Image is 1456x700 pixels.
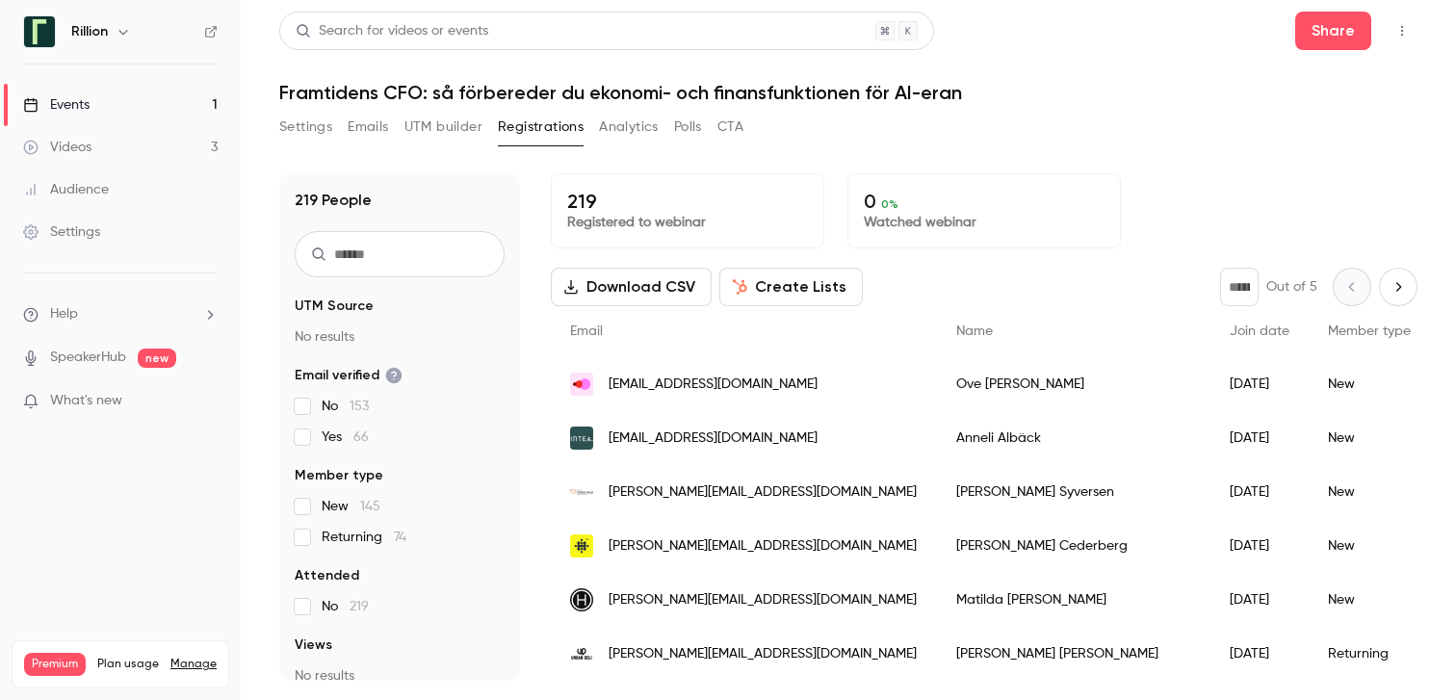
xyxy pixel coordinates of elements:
[570,588,593,611] img: hedvig.com
[609,536,917,557] span: [PERSON_NAME][EMAIL_ADDRESS][DOMAIN_NAME]
[295,366,403,385] span: Email verified
[195,393,218,410] iframe: Noticeable Trigger
[1309,627,1430,681] div: Returning
[1210,573,1309,627] div: [DATE]
[23,180,109,199] div: Audience
[23,95,90,115] div: Events
[937,573,1210,627] div: Matilda [PERSON_NAME]
[1266,277,1317,297] p: Out of 5
[322,497,380,516] span: New
[50,391,122,411] span: What's new
[1379,268,1417,306] button: Next page
[567,213,808,232] p: Registered to webinar
[360,500,380,513] span: 145
[570,427,593,450] img: intea.se
[1210,357,1309,411] div: [DATE]
[50,304,78,324] span: Help
[1210,519,1309,573] div: [DATE]
[570,534,593,557] img: stockholmshandelskammare.se
[570,373,593,396] img: dahai.se
[881,197,898,211] span: 0 %
[1230,324,1289,338] span: Join date
[864,190,1105,213] p: 0
[170,657,217,672] a: Manage
[498,112,584,143] button: Registrations
[1309,573,1430,627] div: New
[23,222,100,242] div: Settings
[348,112,388,143] button: Emails
[1328,324,1411,338] span: Member type
[295,635,332,655] span: Views
[295,466,383,485] span: Member type
[570,324,603,338] span: Email
[937,519,1210,573] div: [PERSON_NAME] Cederberg
[322,397,369,416] span: No
[599,112,659,143] button: Analytics
[295,297,374,316] span: UTM Source
[322,597,369,616] span: No
[570,480,593,504] img: borasem.se
[97,657,159,672] span: Plan usage
[404,112,482,143] button: UTM builder
[864,213,1105,232] p: Watched webinar
[24,653,86,676] span: Premium
[71,22,108,41] h6: Rillion
[1309,465,1430,519] div: New
[956,324,993,338] span: Name
[937,411,1210,465] div: Anneli Albäck
[674,112,702,143] button: Polls
[1309,519,1430,573] div: New
[1295,12,1371,50] button: Share
[295,666,505,686] p: No results
[551,268,712,306] button: Download CSV
[322,428,369,447] span: Yes
[23,138,91,157] div: Videos
[609,644,917,664] span: [PERSON_NAME][EMAIL_ADDRESS][DOMAIN_NAME]
[937,627,1210,681] div: [PERSON_NAME] [PERSON_NAME]
[1309,411,1430,465] div: New
[394,531,406,544] span: 74
[296,21,488,41] div: Search for videos or events
[719,268,863,306] button: Create Lists
[609,590,917,610] span: [PERSON_NAME][EMAIL_ADDRESS][DOMAIN_NAME]
[350,400,369,413] span: 153
[1210,465,1309,519] div: [DATE]
[937,465,1210,519] div: [PERSON_NAME] Syversen
[1210,411,1309,465] div: [DATE]
[570,642,593,665] img: urbandeli.se
[295,327,505,347] p: No results
[24,16,55,47] img: Rillion
[279,112,332,143] button: Settings
[1210,627,1309,681] div: [DATE]
[295,189,372,212] h1: 219 People
[353,430,369,444] span: 66
[609,428,818,449] span: [EMAIL_ADDRESS][DOMAIN_NAME]
[1309,357,1430,411] div: New
[23,304,218,324] li: help-dropdown-opener
[609,375,818,395] span: [EMAIL_ADDRESS][DOMAIN_NAME]
[717,112,743,143] button: CTA
[138,349,176,368] span: new
[609,482,917,503] span: [PERSON_NAME][EMAIL_ADDRESS][DOMAIN_NAME]
[322,528,406,547] span: Returning
[567,190,808,213] p: 219
[279,81,1417,104] h1: Framtidens CFO: så förbereder du ekonomi- och finansfunktionen för AI-eran​
[350,600,369,613] span: 219
[937,357,1210,411] div: Ove [PERSON_NAME]
[50,348,126,368] a: SpeakerHub
[295,566,359,585] span: Attended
